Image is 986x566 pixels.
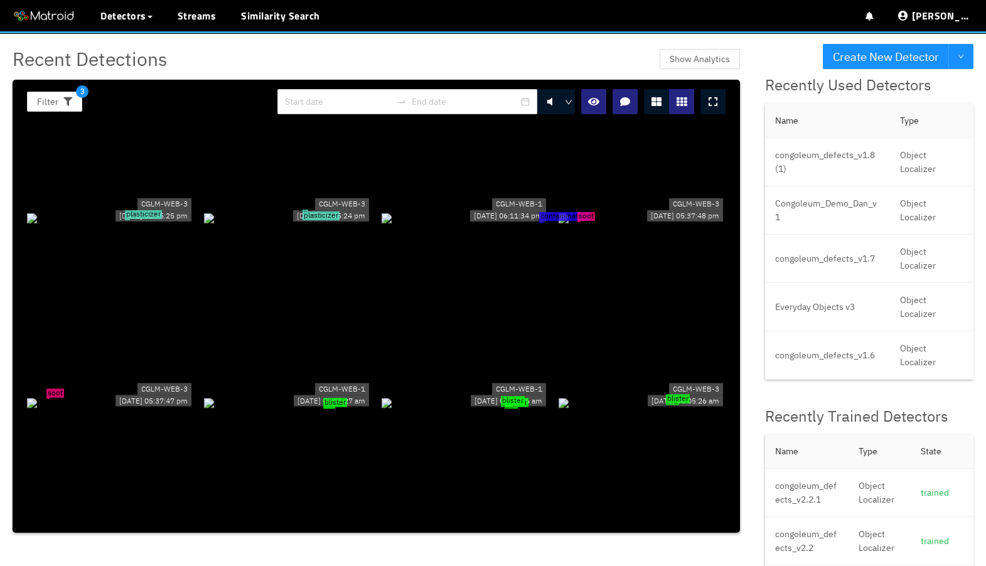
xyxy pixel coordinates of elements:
span: Show Analytics [670,52,730,66]
div: CGLM-WEB-3 [669,198,723,210]
span: blister [323,398,347,407]
input: End date [412,95,518,109]
span: soot [46,388,64,397]
button: Show Analytics [660,49,740,69]
div: CGLM-WEB-3 [137,383,191,395]
a: Similarity Search [241,8,320,23]
span: blister [666,394,690,403]
td: Object Localizer [849,469,911,517]
button: down [948,44,973,69]
td: Object Localizer [890,283,973,331]
td: congoleum_defects_v2.2.1 [765,469,849,517]
span: plasticizer [303,211,340,220]
td: Object Localizer [890,331,973,380]
span: Recent Detections [13,44,168,73]
th: State [911,434,973,469]
div: [DATE] 08:05:27 am [294,395,369,407]
span: to [397,97,407,107]
th: Name [765,434,849,469]
td: Object Localizer [890,235,973,283]
div: [DATE] 08:05:26 am [648,395,723,407]
div: trained [921,486,963,499]
span: down [565,99,572,106]
div: CGLM-WEB-1 [492,198,546,210]
div: CGLM-WEB-3 [137,198,191,210]
span: swap-right [397,97,407,107]
th: Name [765,104,890,138]
button: Create New Detector [823,44,949,69]
div: [DATE] 06:45:24 pm [293,210,369,222]
span: Detectors [100,8,146,23]
div: [DATE] 05:37:48 pm [647,210,723,222]
span: contamination [539,212,590,221]
span: plasticizer [125,210,162,219]
span: Filter [37,95,58,109]
div: trained [921,534,963,548]
img: Matroid logo [13,7,75,26]
span: 3 [76,85,88,98]
span: Create New Detector [833,48,939,66]
td: Congoleum_Demo_Dan_v1 [765,186,890,235]
td: Object Localizer [849,517,911,565]
div: [DATE] 05:37:47 pm [115,395,191,407]
input: Start date [285,95,392,109]
div: Recently Trained Detectors [765,405,973,429]
button: Filter [27,92,82,112]
td: congoleum_defects_v2.2 [765,517,849,565]
span: blister [501,396,525,405]
div: [DATE] 08:05:26 am [471,395,546,407]
span: soot [577,212,595,221]
div: CGLM-WEB-3 [669,383,723,395]
td: congoleum_defects_v1.7 [765,235,890,283]
th: Type [849,434,911,469]
div: CGLM-WEB-3 [315,198,369,210]
div: Recently Used Detectors [765,73,973,97]
td: congoleum_defects_v1.8 (1) [765,138,890,186]
div: CGLM-WEB-1 [492,383,546,395]
th: Type [890,104,973,138]
td: Object Localizer [890,186,973,235]
span: down [958,53,964,61]
div: CGLM-WEB-1 [315,383,369,395]
td: Everyday Objects v3 [765,283,890,331]
td: congoleum_defects_v1.6 [765,331,890,380]
a: Streams [178,8,217,23]
div: [DATE] 06:11:34 pm [470,210,546,222]
div: [DATE] 06:45:25 pm [115,210,191,222]
td: Object Localizer [890,138,973,186]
